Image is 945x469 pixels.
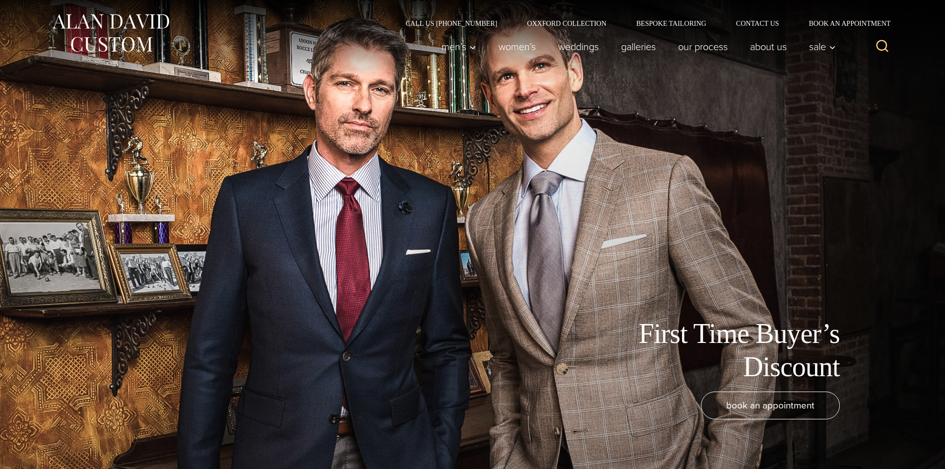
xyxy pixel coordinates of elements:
a: Women’s [487,37,547,57]
a: Book an Appointment [794,20,894,27]
img: Alan David Custom [51,11,170,55]
a: Galleries [610,37,667,57]
a: Our Process [667,37,739,57]
span: Men’s [441,42,476,52]
a: book an appointment [701,392,840,419]
nav: Primary Navigation [430,37,841,57]
nav: Secondary Navigation [391,20,894,27]
a: About Us [739,37,798,57]
a: Bespoke Tailoring [621,20,721,27]
a: Call Us [PHONE_NUMBER] [391,20,512,27]
a: Oxxford Collection [512,20,621,27]
a: weddings [547,37,610,57]
span: book an appointment [726,398,815,412]
span: Sale [809,42,836,52]
button: View Search Form [871,35,894,59]
a: Contact Us [721,20,794,27]
h1: First Time Buyer’s Discount [617,317,840,384]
